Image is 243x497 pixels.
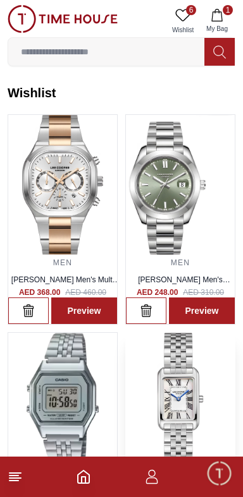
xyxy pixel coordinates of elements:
[53,258,72,267] a: MEN
[137,287,178,297] h4: AED 248.00
[19,287,60,297] h4: AED 368.00
[186,5,196,15] span: 6
[183,287,224,297] span: AED 310.00
[8,84,235,102] h2: Wishlist
[8,333,117,472] img: ...
[51,297,117,324] a: Preview
[76,469,91,484] a: Home
[223,5,233,15] span: 1
[11,275,120,304] a: [PERSON_NAME] Men's Multi Function Silver Dial Watch - LC08169.530
[167,5,199,37] a: 6Wishlist
[8,5,118,33] img: ...
[167,25,199,35] span: Wishlist
[126,333,235,472] img: ...
[169,297,235,324] a: Preview
[65,287,106,297] span: AED 460.00
[126,115,235,254] img: ...
[199,5,235,37] button: 1My Bag
[171,258,190,267] a: MEN
[201,24,233,33] span: My Bag
[206,460,234,488] div: Chat Widget
[8,115,117,254] img: ...
[127,275,235,304] a: [PERSON_NAME] Men's Analog Dark Green Dial Watch - LC08189.370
